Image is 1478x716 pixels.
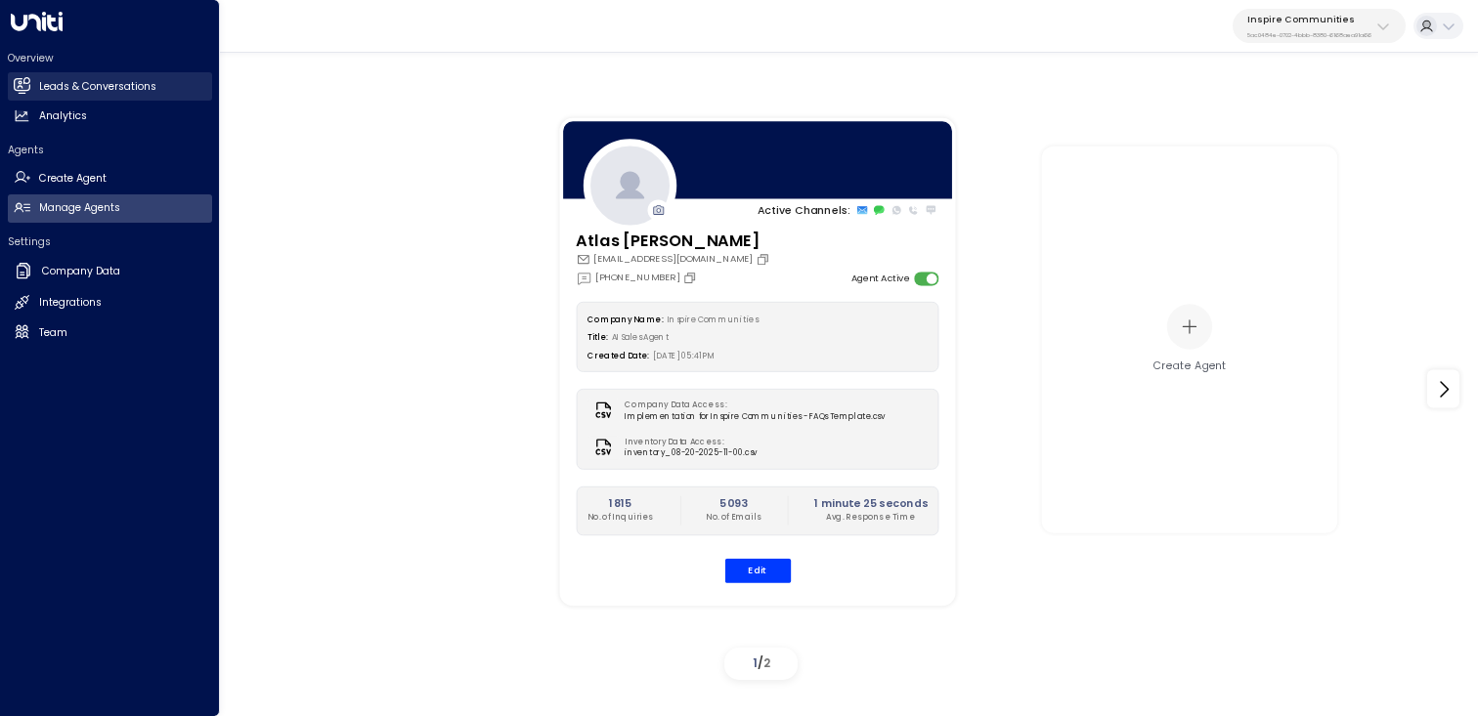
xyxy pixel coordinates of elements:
label: Created Date: [587,352,649,362]
h2: Overview [8,51,212,65]
div: / [724,648,798,680]
p: No. of Inquiries [587,512,654,524]
p: Avg. Response Time [813,512,927,524]
a: Leads & Conversations [8,72,212,101]
h2: Agents [8,143,212,157]
label: Agent Active [850,272,908,285]
h2: Settings [8,234,212,249]
button: Copy [682,271,700,284]
h2: Manage Agents [39,200,120,216]
div: Create Agent [1153,358,1227,374]
h2: 1 minute 25 seconds [813,496,927,512]
a: Integrations [8,289,212,317]
p: Active Channels: [758,202,850,218]
h2: 1815 [587,496,654,512]
h2: Create Agent [39,171,107,187]
label: Inventory Data Access: [624,436,750,447]
h2: Team [39,325,67,341]
label: Title: [587,333,608,344]
button: Inspire Communities5ac0484e-0702-4bbb-8380-6168aea91a66 [1233,9,1406,43]
span: AI Sales Agent [611,333,669,344]
p: 5ac0484e-0702-4bbb-8380-6168aea91a66 [1247,31,1371,39]
a: Analytics [8,103,212,131]
span: 1 [753,654,758,671]
h2: Leads & Conversations [39,79,156,95]
h3: Atlas [PERSON_NAME] [576,229,773,252]
a: Create Agent [8,164,212,192]
label: Company Name: [587,315,663,325]
span: 2 [763,654,770,671]
h2: Analytics [39,108,87,124]
button: Copy [756,252,773,266]
div: [EMAIL_ADDRESS][DOMAIN_NAME] [576,252,773,266]
button: Edit [724,559,791,583]
a: Company Data [8,256,212,287]
p: Inspire Communities [1247,14,1371,25]
span: Inspire Communities [667,315,758,325]
h2: Company Data [42,264,120,279]
span: [DATE] 05:41 PM [653,352,716,362]
h2: Integrations [39,295,102,311]
a: Manage Agents [8,194,212,223]
div: [PHONE_NUMBER] [576,270,700,285]
h2: 5093 [706,496,761,512]
span: Implementation for Inspire Communities - FAQs Template.csv [624,411,884,423]
label: Company Data Access: [624,399,878,410]
p: No. of Emails [706,512,761,524]
a: Team [8,318,212,347]
span: inventory_08-20-2025-11-00.csv [624,447,757,459]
